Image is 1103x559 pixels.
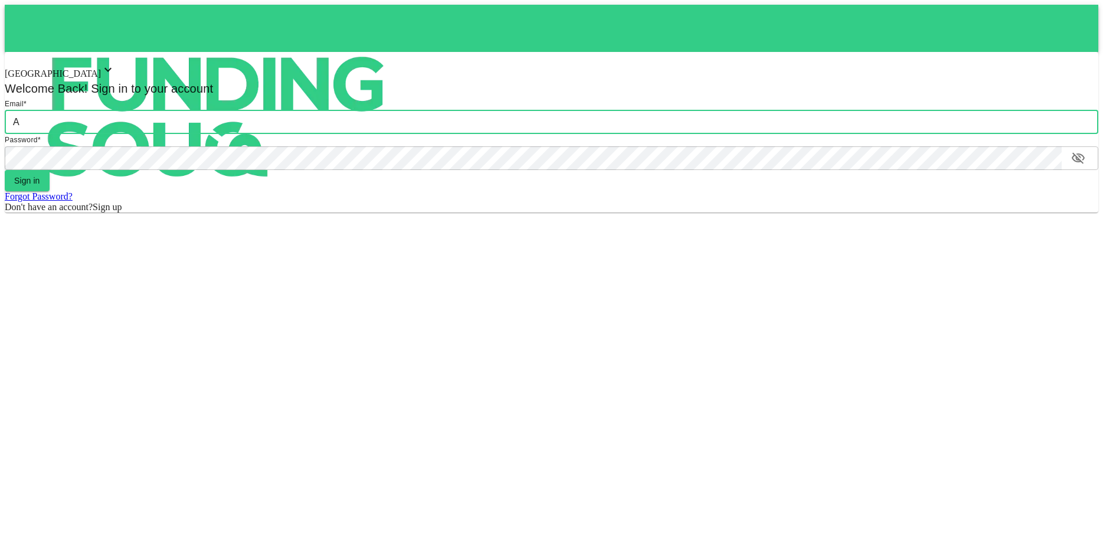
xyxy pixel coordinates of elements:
[5,146,1062,170] input: password
[5,5,430,229] img: logo
[5,82,88,95] span: Welcome Back!
[5,202,93,212] span: Don't have an account?
[5,191,73,201] a: Forgot Password?
[5,136,38,144] span: Password
[5,110,1098,134] input: email
[5,52,15,63] img: flag-sa.a70b16aaa9f75d82b88814f86d01402e.svg
[93,202,122,212] span: Sign up
[5,63,1098,79] div: [GEOGRAPHIC_DATA]
[5,100,24,108] span: Email
[5,170,50,191] button: Sign in
[88,82,214,95] span: Sign in to your account
[5,5,1098,52] a: logo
